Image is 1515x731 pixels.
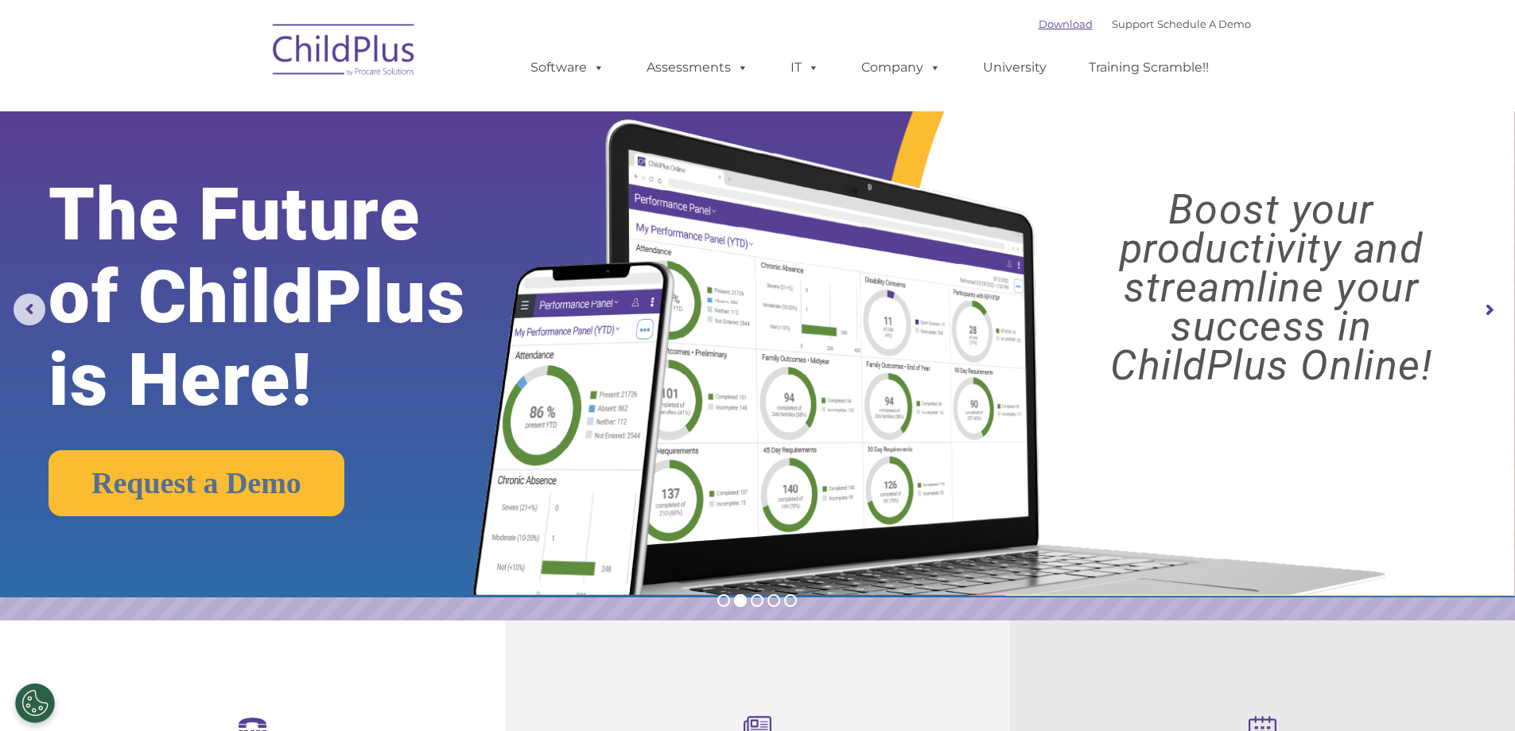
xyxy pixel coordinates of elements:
img: ChildPlus by Procare Solutions [265,13,424,92]
a: Download [1039,17,1093,30]
rs-layer: Boost your productivity and streamline your success in ChildPlus Online! [1047,190,1496,385]
a: Assessments [631,52,764,84]
a: IT [775,52,835,84]
a: Request a Demo [49,450,344,516]
a: Support [1112,17,1154,30]
a: Software [515,52,620,84]
span: Last name [221,105,270,117]
button: Cookies Settings [15,683,55,723]
a: Training Scramble!! [1073,52,1225,84]
span: Phone number [221,170,289,182]
a: Company [845,52,957,84]
a: Schedule A Demo [1157,17,1251,30]
font: | [1039,17,1251,30]
rs-layer: The Future of ChildPlus is Here! [49,173,532,422]
a: University [967,52,1062,84]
